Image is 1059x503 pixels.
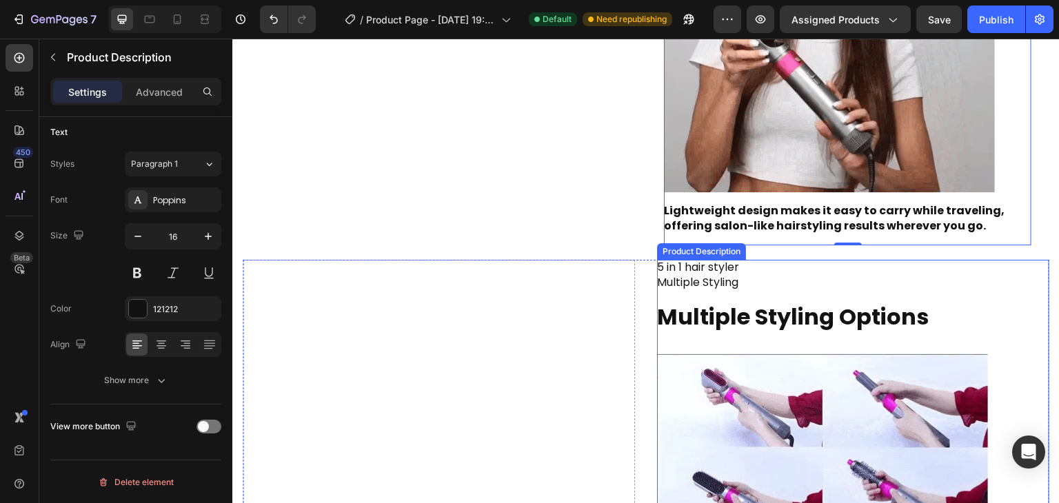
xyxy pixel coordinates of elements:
[967,6,1025,33] button: Publish
[90,11,97,28] p: 7
[153,194,218,207] div: Poppins
[360,12,363,27] span: /
[780,6,911,33] button: Assigned Products
[153,303,218,316] div: 121212
[50,471,221,493] button: Delete element
[68,85,107,99] p: Settings
[791,12,880,27] span: Assigned Products
[98,474,174,491] div: Delete element
[366,12,496,27] span: Product Page - [DATE] 19:42:00
[104,373,168,387] div: Show more
[425,221,817,252] p: 5 in 1 hair styler Multiple Styling
[10,252,33,263] div: Beta
[67,49,216,65] p: Product Description
[136,85,183,99] p: Advanced
[50,368,221,393] button: Show more
[232,39,1059,503] iframe: Design area
[125,152,221,176] button: Paragraph 1
[13,147,33,158] div: 450
[50,227,87,245] div: Size
[50,126,68,138] div: Text
[50,158,74,170] div: Styles
[427,207,511,219] div: Product Description
[1012,435,1045,469] div: Open Intercom Messenger
[50,336,89,354] div: Align
[543,13,572,25] span: Default
[260,6,316,33] div: Undo/Redo
[131,158,178,170] span: Paragraph 1
[432,165,799,196] h4: Lightweight design makes it easy to carry while traveling, offering salon-like hairstyling result...
[979,12,1013,27] div: Publish
[50,302,72,315] div: Color
[50,194,68,206] div: Font
[916,6,962,33] button: Save
[6,6,103,33] button: 7
[50,418,139,436] div: View more button
[928,14,951,25] span: Save
[596,13,667,25] span: Need republishing
[425,263,817,294] h1: Multiple Styling Options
